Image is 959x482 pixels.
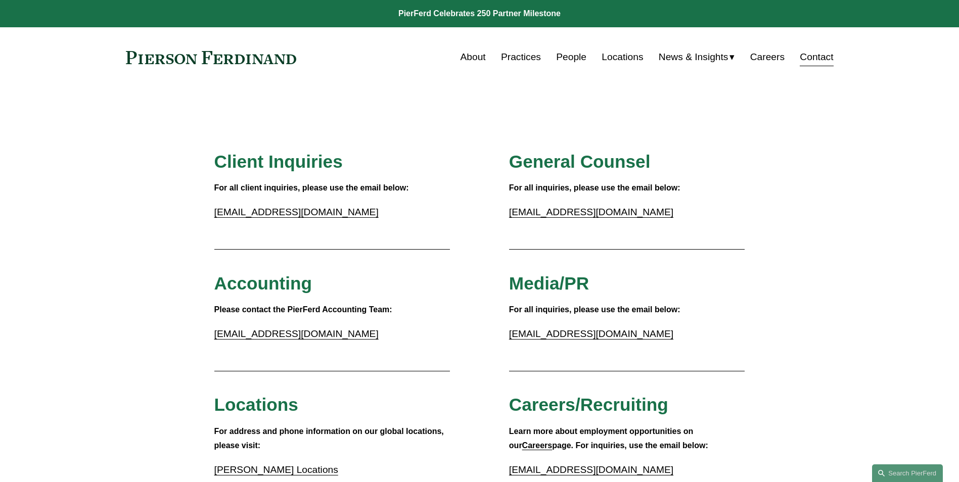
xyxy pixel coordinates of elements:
[214,328,379,339] a: [EMAIL_ADDRESS][DOMAIN_NAME]
[509,152,651,171] span: General Counsel
[214,273,312,293] span: Accounting
[659,47,735,67] a: folder dropdown
[509,427,696,450] strong: Learn more about employment opportunities on our
[509,328,673,339] a: [EMAIL_ADDRESS][DOMAIN_NAME]
[509,207,673,217] a: [EMAIL_ADDRESS][DOMAIN_NAME]
[509,273,589,293] span: Media/PR
[509,305,680,314] strong: For all inquiries, please use the email below:
[509,464,673,475] a: [EMAIL_ADDRESS][DOMAIN_NAME]
[214,207,379,217] a: [EMAIL_ADDRESS][DOMAIN_NAME]
[522,441,553,450] a: Careers
[659,49,728,66] span: News & Insights
[214,305,392,314] strong: Please contact the PierFerd Accounting Team:
[461,47,486,67] a: About
[509,395,668,414] span: Careers/Recruiting
[214,183,409,192] strong: For all client inquiries, please use the email below:
[214,395,298,414] span: Locations
[602,47,643,67] a: Locations
[214,464,338,475] a: [PERSON_NAME] Locations
[872,464,943,482] a: Search this site
[214,152,343,171] span: Client Inquiries
[750,47,785,67] a: Careers
[509,183,680,192] strong: For all inquiries, please use the email below:
[552,441,708,450] strong: page. For inquiries, use the email below:
[501,47,541,67] a: Practices
[800,47,833,67] a: Contact
[556,47,586,67] a: People
[214,427,446,450] strong: For address and phone information on our global locations, please visit:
